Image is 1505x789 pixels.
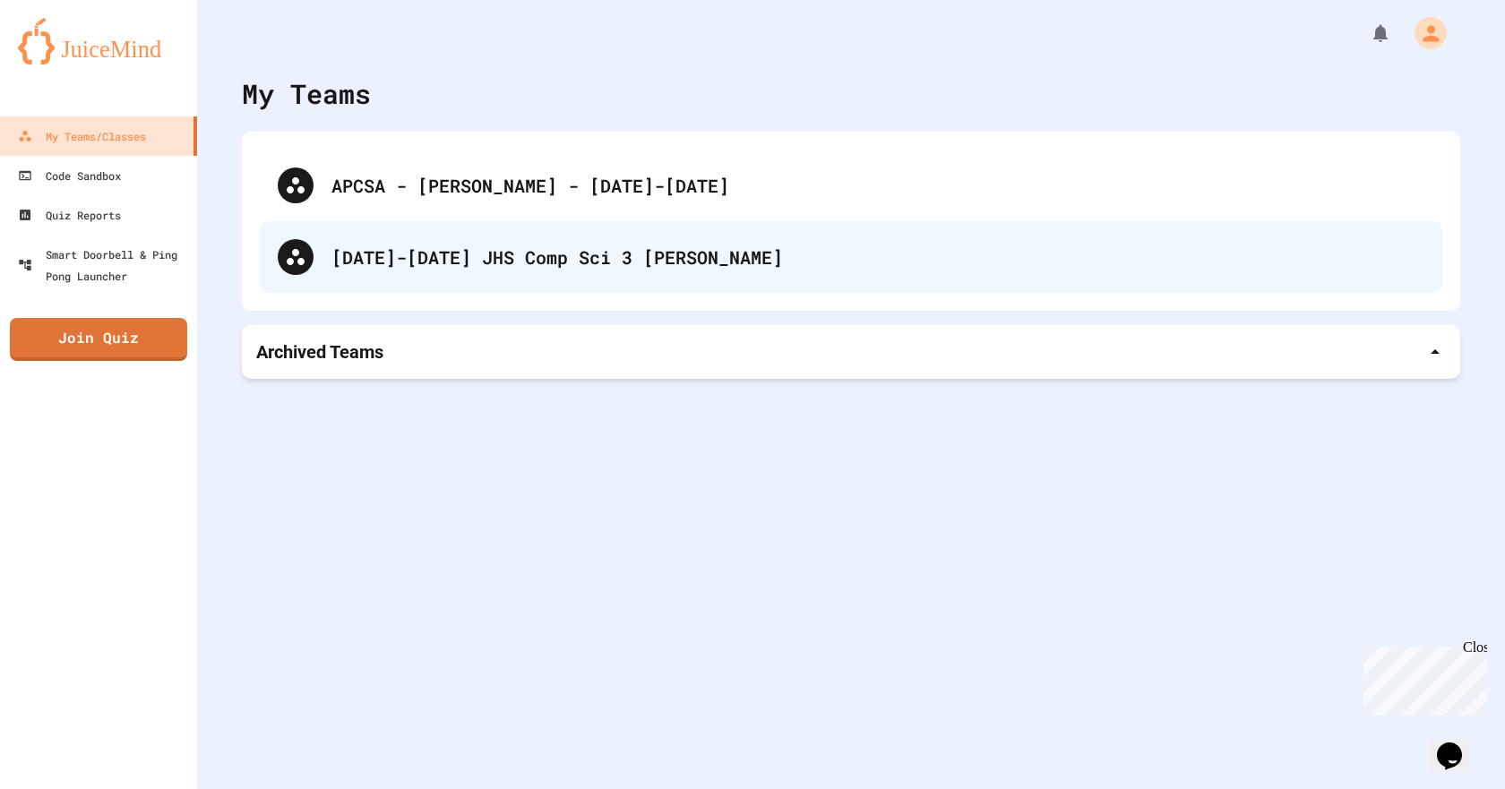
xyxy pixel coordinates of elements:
iframe: chat widget [1430,717,1487,771]
div: Smart Doorbell & Ping Pong Launcher [18,244,190,287]
div: APCSA - [PERSON_NAME] - [DATE]-[DATE] [331,172,1424,199]
div: [DATE]-[DATE] JHS Comp Sci 3 [PERSON_NAME] [331,244,1424,270]
div: APCSA - [PERSON_NAME] - [DATE]-[DATE] [260,150,1442,221]
img: logo-orange.svg [18,18,179,64]
iframe: chat widget [1356,639,1487,716]
div: Chat with us now!Close [7,7,124,114]
div: My Account [1396,13,1451,54]
div: My Notifications [1337,18,1396,48]
p: Archived Teams [256,339,383,364]
div: My Teams [242,73,371,114]
div: [DATE]-[DATE] JHS Comp Sci 3 [PERSON_NAME] [260,221,1442,293]
div: My Teams/Classes [18,125,146,147]
div: Code Sandbox [18,165,121,186]
div: Quiz Reports [18,204,121,226]
a: Join Quiz [10,318,187,361]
